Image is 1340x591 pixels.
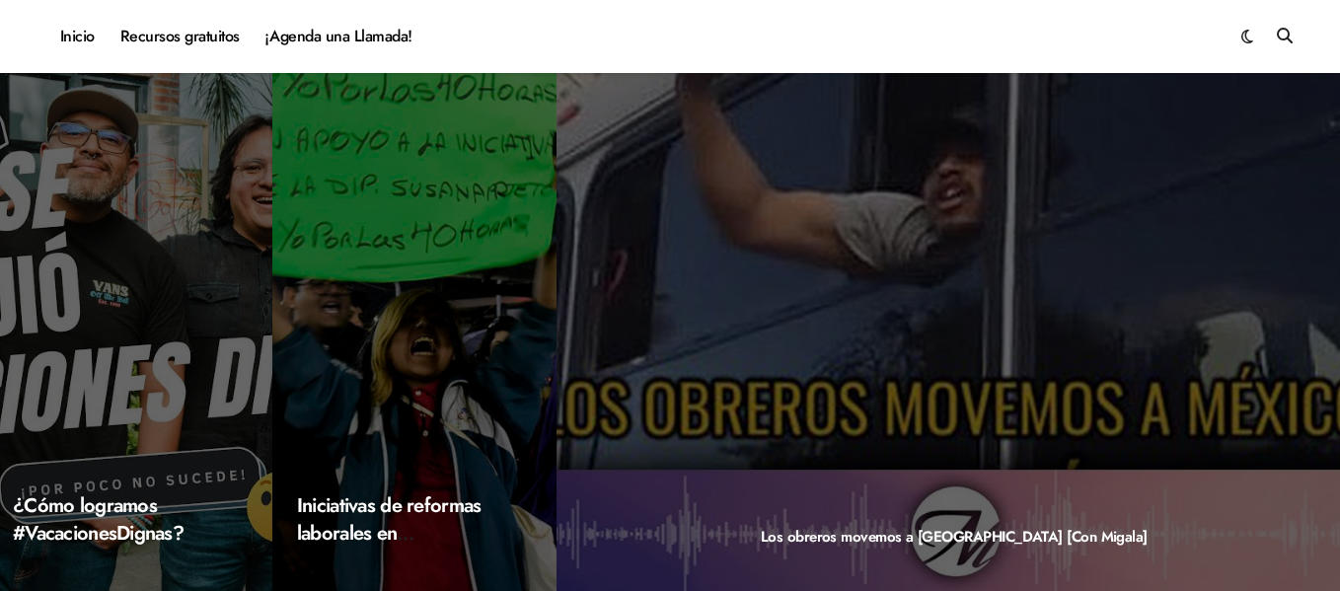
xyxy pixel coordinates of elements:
[108,10,253,63] a: Recursos gratuitos
[253,10,425,63] a: ¡Agenda una Llamada!
[761,526,1148,548] a: Los obreros movemos a [GEOGRAPHIC_DATA] [Con Migala]
[47,10,108,63] a: Inicio
[13,491,184,548] a: ¿Cómo logramos #VacacionesDignas?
